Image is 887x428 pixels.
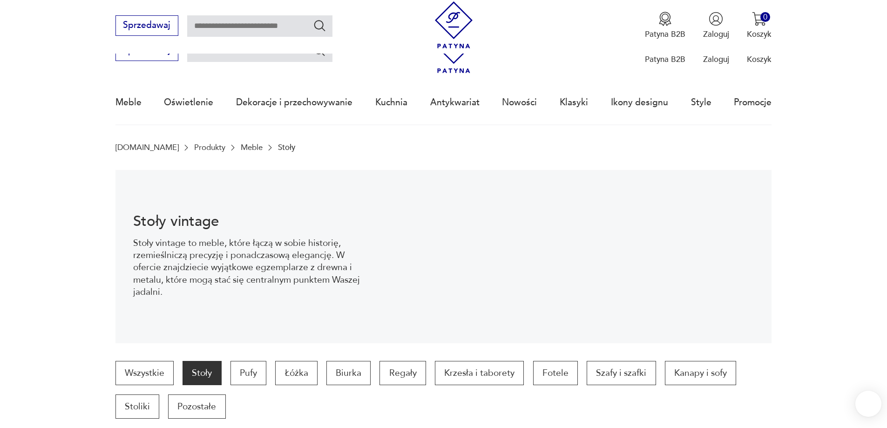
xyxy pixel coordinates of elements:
[236,81,352,124] a: Dekoracje i przechowywanie
[164,81,213,124] a: Oświetlenie
[645,29,685,40] p: Patyna B2B
[560,81,588,124] a: Klasyki
[115,394,159,419] a: Stoliki
[326,361,371,385] a: Biurka
[313,44,326,57] button: Szukaj
[645,12,685,40] button: Patyna B2B
[747,54,772,65] p: Koszyk
[133,215,360,228] h1: Stoły vintage
[691,81,711,124] a: Style
[533,361,578,385] a: Fotele
[502,81,537,124] a: Nowości
[760,12,770,22] div: 0
[115,81,142,124] a: Meble
[645,12,685,40] a: Ikona medaluPatyna B2B
[133,237,360,299] p: Stoły vintage to meble, które łączą w sobie historię, rzemieślniczą precyzję i ponadczasową elega...
[115,143,179,152] a: [DOMAIN_NAME]
[313,19,326,32] button: Szukaj
[703,12,729,40] button: Zaloguj
[430,1,477,48] img: Patyna - sklep z meblami i dekoracjami vintage
[168,394,225,419] a: Pozostałe
[855,391,881,417] iframe: Smartsupp widget button
[734,81,772,124] a: Promocje
[752,12,766,26] img: Ikona koszyka
[379,361,426,385] a: Regały
[703,54,729,65] p: Zaloguj
[611,81,668,124] a: Ikony designu
[375,81,407,124] a: Kuchnia
[430,81,480,124] a: Antykwariat
[183,361,221,385] a: Stoły
[194,143,225,152] a: Produkty
[115,15,178,36] button: Sprzedawaj
[230,361,266,385] a: Pufy
[747,29,772,40] p: Koszyk
[275,361,317,385] a: Łóżka
[645,54,685,65] p: Patyna B2B
[747,12,772,40] button: 0Koszyk
[709,12,723,26] img: Ikonka użytkownika
[587,361,656,385] a: Szafy i szafki
[115,22,178,30] a: Sprzedawaj
[115,48,178,55] a: Sprzedawaj
[115,361,174,385] a: Wszystkie
[435,361,524,385] a: Krzesła i taborety
[703,29,729,40] p: Zaloguj
[278,143,295,152] p: Stoły
[241,143,263,152] a: Meble
[658,12,672,26] img: Ikona medalu
[665,361,736,385] a: Kanapy i sofy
